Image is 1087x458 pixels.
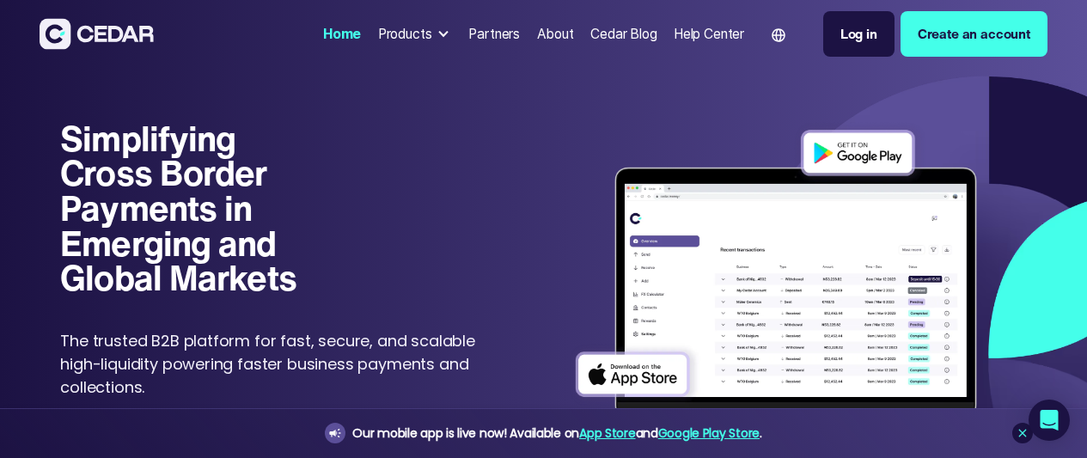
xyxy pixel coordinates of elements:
p: The trusted B2B platform for fast, secure, and scalable high-liquidity powering faster business p... [60,329,498,399]
a: Create an account [901,11,1047,57]
img: Dashboard of transactions [565,121,1026,436]
div: Log in [840,24,877,44]
div: Open Intercom Messenger [1029,400,1070,441]
a: Home [316,15,368,52]
a: Log in [823,11,895,57]
div: Home [323,24,361,44]
div: Products [371,17,459,51]
div: Cedar Blog [590,24,656,44]
a: Help Center [667,15,751,52]
h1: Simplifying Cross Border Payments in Emerging and Global Markets [60,121,322,296]
div: Products [378,24,432,44]
a: Partners [462,15,527,52]
img: world icon [772,28,785,42]
a: Cedar Blog [583,15,663,52]
a: About [530,15,581,52]
div: About [537,24,574,44]
div: Partners [468,24,520,44]
div: Help Center [674,24,744,44]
